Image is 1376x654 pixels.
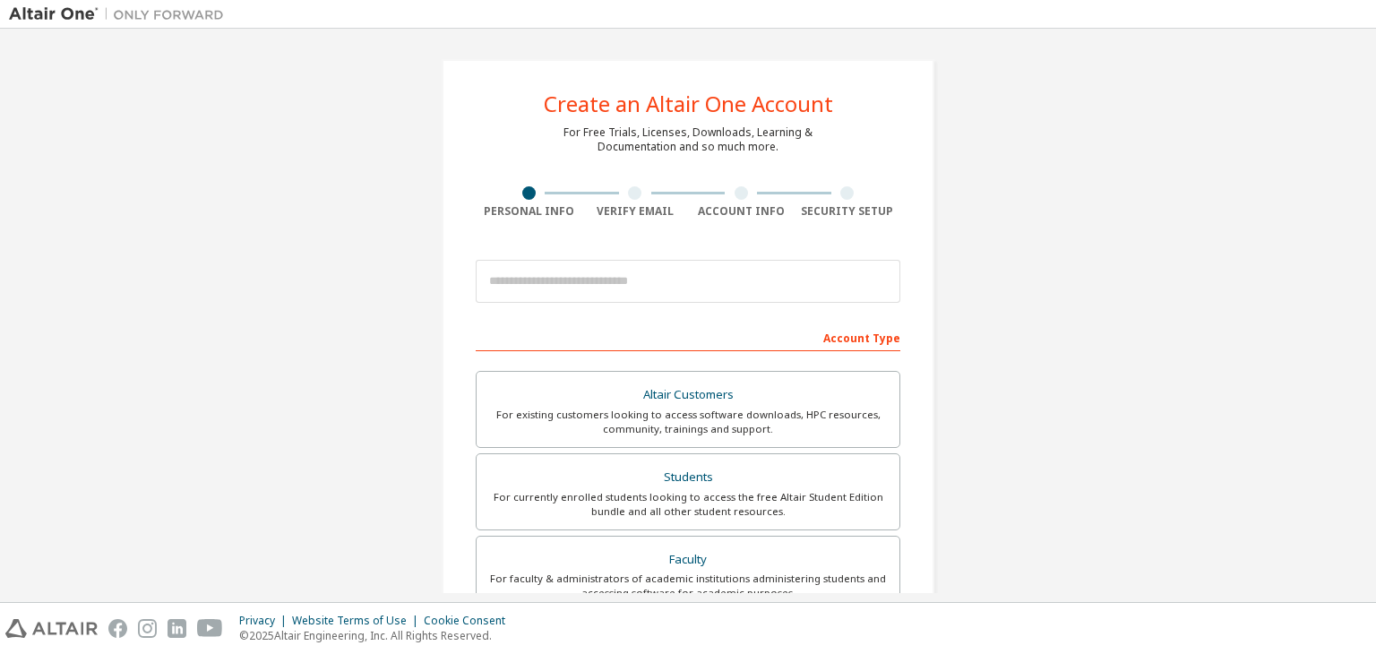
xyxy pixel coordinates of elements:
div: For currently enrolled students looking to access the free Altair Student Edition bundle and all ... [487,490,889,519]
div: Altair Customers [487,383,889,408]
img: Altair One [9,5,233,23]
div: For existing customers looking to access software downloads, HPC resources, community, trainings ... [487,408,889,436]
div: For faculty & administrators of academic institutions administering students and accessing softwa... [487,572,889,600]
img: altair_logo.svg [5,619,98,638]
img: linkedin.svg [168,619,186,638]
div: Create an Altair One Account [544,93,833,115]
div: Security Setup [795,204,901,219]
div: Students [487,465,889,490]
div: Faculty [487,547,889,572]
div: Verify Email [582,204,689,219]
div: For Free Trials, Licenses, Downloads, Learning & Documentation and so much more. [563,125,813,154]
div: Cookie Consent [424,614,516,628]
p: © 2025 Altair Engineering, Inc. All Rights Reserved. [239,628,516,643]
img: instagram.svg [138,619,157,638]
div: Account Type [476,323,900,351]
img: facebook.svg [108,619,127,638]
img: youtube.svg [197,619,223,638]
div: Personal Info [476,204,582,219]
div: Account Info [688,204,795,219]
div: Website Terms of Use [292,614,424,628]
div: Privacy [239,614,292,628]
